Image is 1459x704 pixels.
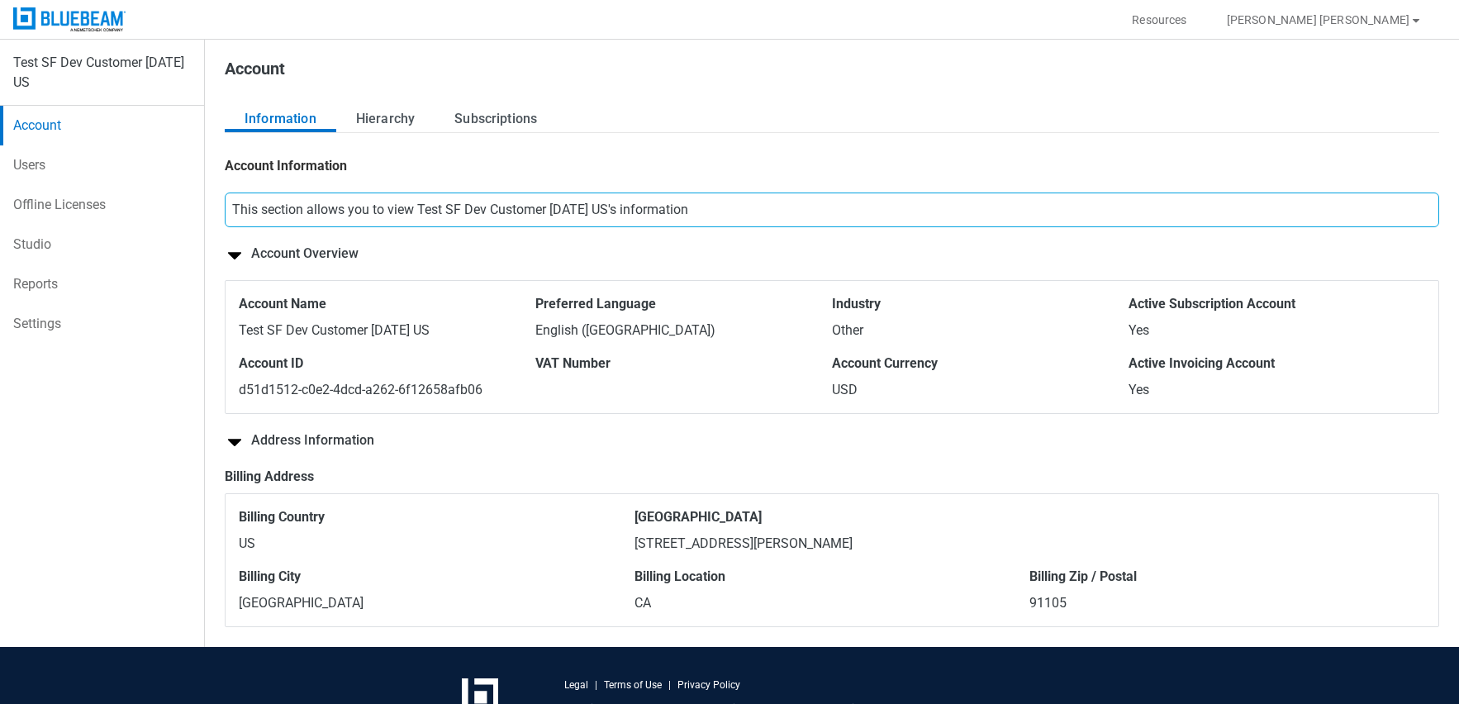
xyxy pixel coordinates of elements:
h2: Account Information [225,157,347,175]
span: Billing Location [634,567,1030,587]
span: [GEOGRAPHIC_DATA] [239,595,364,611]
span: Industry [832,294,1129,314]
a: Privacy Policy [677,678,740,692]
span: Account Name [239,294,535,314]
span: Billing Country [239,507,634,527]
span: Preferred Language [535,294,832,314]
span: English ([GEOGRAPHIC_DATA]) [535,322,715,338]
span: CA [634,595,651,611]
span: USD [832,382,858,397]
span: Active Invoicing Account [1129,354,1425,373]
button: Information [225,106,336,132]
div: This section allows you to view Test SF Dev Customer [DATE] US's information [225,193,1439,227]
div: Billing Address [225,467,1439,487]
button: [PERSON_NAME] [PERSON_NAME] [1207,7,1442,33]
span: Active Subscription Account [1129,294,1425,314]
span: Billing Zip / Postal [1029,567,1425,587]
span: Account Currency [832,354,1129,373]
span: 91105 [1029,595,1067,611]
span: [STREET_ADDRESS][PERSON_NAME] [634,535,853,551]
div: Test SF Dev Customer [DATE] US [13,53,191,93]
span: Yes [1129,322,1149,338]
a: Legal [564,678,588,692]
span: [GEOGRAPHIC_DATA] [634,507,1425,527]
div: | | [564,678,740,692]
span: d51d1512-c0e2-4dcd-a262-6f12658afb06 [239,382,482,397]
span: Other [832,322,863,338]
button: Subscriptions [435,106,557,132]
span: Yes [1129,382,1149,397]
img: Bluebeam, Inc. [13,7,126,31]
span: Test SF Dev Customer [DATE] US [239,322,430,338]
h1: Account [225,59,285,86]
span: Account ID [239,354,535,373]
button: Resources [1112,7,1206,33]
span: VAT Number [535,354,832,373]
span: US [239,535,255,551]
a: Terms of Use [604,678,662,692]
button: Hierarchy [336,106,435,132]
span: Billing City [239,567,634,587]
